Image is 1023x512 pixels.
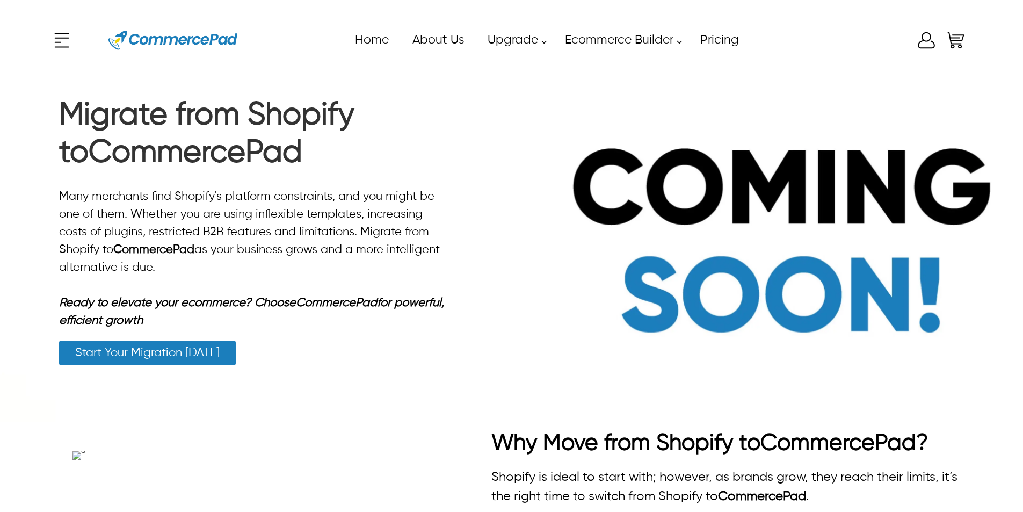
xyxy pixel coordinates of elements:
[475,28,553,52] a: Upgrade
[491,467,972,506] p: Shopify is ideal to start with; however, as brands grow, they reach their limits, it’s the right ...
[553,28,688,52] a: Ecommerce Builder
[688,28,750,52] a: Pricing
[59,100,354,169] strong: Migrate from Shopify to
[718,490,806,503] a: CommercePad
[343,28,400,52] a: Home
[108,16,237,64] img: Website Logo for Commerce Pad
[59,341,236,365] a: Start Your Migration [DATE]
[400,28,475,52] a: About Us
[916,432,928,455] strong: ?
[945,30,967,51] a: Shopping Cart
[99,16,246,64] a: Website Logo for Commerce Pad
[113,244,194,256] a: CommercePad
[59,297,444,327] span: Ready to elevate your ecommerce? Choose for powerful, efficient growth
[72,451,448,460] a: a
[491,432,760,455] strong: Why Move from Shopify to
[89,138,302,169] strong: CommercePad
[59,188,451,277] p: Many merchants find Shopify's platform constraints, and you might be one of them. Whether you are...
[72,451,85,460] img: a
[296,297,377,309] a: CommercePad
[760,432,916,455] strong: CommercePad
